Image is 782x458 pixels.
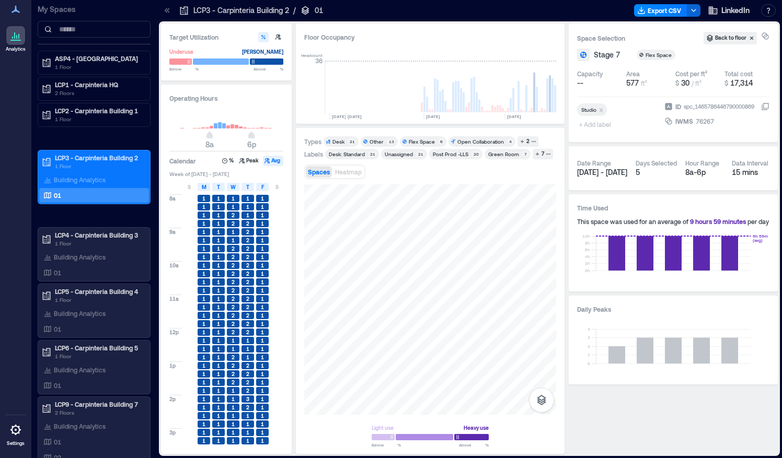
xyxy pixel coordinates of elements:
[202,404,205,411] span: 1
[169,32,283,42] h3: Target Utilization
[585,261,590,266] tspan: 2h
[246,228,249,236] span: 2
[315,5,323,16] p: 01
[202,253,205,261] span: 1
[217,320,220,327] span: 1
[588,335,590,340] tspan: 3
[263,156,283,166] button: Avg
[202,270,205,277] span: 1
[217,337,220,344] span: 1
[232,354,235,361] span: 2
[261,253,264,261] span: 1
[217,262,220,269] span: 1
[577,304,769,314] h3: Daily Peaks
[217,287,220,294] span: 1
[3,417,28,450] a: Settings
[596,106,607,113] div: Remove Studio
[55,400,143,408] p: LCP9 - Carpinteria Building 7
[261,420,264,428] span: 1
[54,381,61,390] p: 01
[246,295,249,302] span: 2
[634,4,687,17] button: Export CSV
[217,420,220,428] span: 1
[459,442,489,448] span: Above %
[332,114,346,119] text: [DATE]
[641,79,647,87] span: ft²
[507,138,513,145] div: 4
[232,237,235,244] span: 1
[246,412,249,419] span: 1
[246,387,249,394] span: 2
[202,262,205,269] span: 1
[577,159,611,167] div: Date Range
[246,404,249,411] span: 2
[169,262,179,269] span: 10a
[732,167,770,178] div: 15 mins
[246,362,249,369] span: 2
[217,203,220,210] span: 1
[217,387,220,394] span: 1
[329,150,365,158] div: Desk: Standard
[202,228,205,236] span: 1
[232,278,235,286] span: 2
[169,362,176,369] span: 1p
[695,116,715,126] div: 76267
[217,270,220,277] span: 1
[332,138,344,145] div: Desk
[577,33,704,43] h3: Space Selection
[232,262,235,269] span: 2
[232,220,235,227] span: 2
[261,379,264,386] span: 1
[261,328,264,336] span: 1
[169,93,283,103] h3: Operating Hours
[217,212,220,219] span: 1
[261,320,264,327] span: 1
[577,203,769,213] h3: Time Used
[261,395,264,403] span: 1
[202,437,205,444] span: 1
[582,233,590,239] tspan: 10h
[372,422,394,433] div: Light use
[261,295,264,302] span: 1
[577,217,769,226] div: This space was used for an average of per day
[685,159,719,167] div: Hour Range
[55,162,143,170] p: 1 Floor
[690,218,746,225] span: 9 hours 59 minutes
[232,404,235,411] span: 1
[581,106,596,113] div: Studio
[217,429,220,436] span: 1
[55,54,143,63] p: ASP4 - [GEOGRAPHIC_DATA]
[261,362,264,369] span: 1
[55,63,143,71] p: 1 Floor
[464,422,489,433] div: Heavy use
[202,220,205,227] span: 1
[261,354,264,361] span: 1
[232,295,235,302] span: 2
[6,46,26,52] p: Analytics
[675,101,681,112] span: ID
[261,370,264,378] span: 1
[387,138,396,145] div: 13
[246,312,249,319] span: 2
[761,102,769,111] button: IDspc_1465786446790000869
[306,166,332,178] button: Spaces
[232,412,235,419] span: 1
[232,379,235,386] span: 2
[246,253,249,261] span: 2
[55,231,143,239] p: LCP4 - Carpinteria Building 3
[261,183,264,191] span: F
[202,303,205,311] span: 1
[202,195,205,202] span: 1
[55,352,143,360] p: 1 Floor
[54,309,106,318] p: Building Analytics
[169,156,196,166] h3: Calendar
[217,370,220,378] span: 1
[217,228,220,236] span: 1
[55,115,143,123] p: 1 Floor
[246,379,249,386] span: 2
[416,151,425,157] div: 21
[54,253,106,261] p: Building Analytics
[261,429,264,436] span: 1
[246,337,249,344] span: 1
[246,328,249,336] span: 2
